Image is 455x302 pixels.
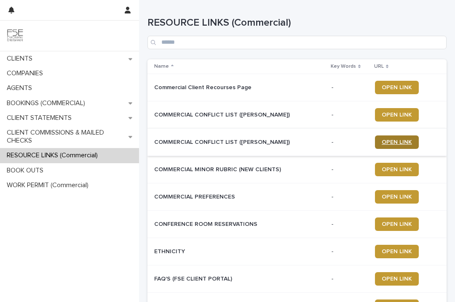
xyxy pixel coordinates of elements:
span: OPEN LINK [382,276,412,282]
p: BOOKINGS (COMMERCIAL) [3,99,92,107]
p: RESOURCE LINKS (Commercial) [3,151,104,159]
p: - [332,221,368,228]
tr: COMMERCIAL CONFLICT LIST ([PERSON_NAME])COMMERCIAL CONFLICT LIST ([PERSON_NAME]) -OPEN LINK [147,129,447,156]
p: CLIENT COMMISSIONS & MAILED CHECKS [3,129,128,145]
a: OPEN LINK [375,81,419,94]
span: OPEN LINK [382,167,412,172]
span: OPEN LINK [382,249,412,254]
p: - [332,111,368,119]
p: BOOK OUTS [3,167,50,175]
tr: COMMERCIAL PREFERENCESCOMMERCIAL PREFERENCES -OPEN LINK [147,183,447,211]
p: Commercial Client Recourses Page [154,82,253,91]
tr: ETHNICITYETHNICITY -OPEN LINK [147,238,447,265]
p: COMMERCIAL CONFLICT LIST ([PERSON_NAME]) [154,137,292,146]
p: COMMERCIAL PREFERENCES [154,192,237,201]
a: OPEN LINK [375,217,419,231]
tr: COMMERCIAL MINOR RUBRIC (NEW CLIENTS)COMMERCIAL MINOR RUBRIC (NEW CLIENTS) -OPEN LINK [147,156,447,183]
a: OPEN LINK [375,108,419,122]
p: CLIENT STATEMENTS [3,114,78,122]
p: - [332,166,368,173]
p: - [332,276,368,283]
tr: COMMERCIAL CONFLICT LIST ([PERSON_NAME])COMMERCIAL CONFLICT LIST ([PERSON_NAME]) -OPEN LINK [147,101,447,129]
p: CONFERENCE ROOM RESERVATIONS [154,219,259,228]
tr: CONFERENCE ROOM RESERVATIONSCONFERENCE ROOM RESERVATIONS -OPEN LINK [147,211,447,238]
p: URL [374,62,384,71]
span: OPEN LINK [382,221,412,227]
span: OPEN LINK [382,139,412,145]
a: OPEN LINK [375,135,419,149]
p: COMPANIES [3,69,50,77]
p: - [332,248,368,255]
a: OPEN LINK [375,163,419,176]
tr: Commercial Client Recourses PageCommercial Client Recourses Page -OPEN LINK [147,74,447,101]
a: OPEN LINK [375,272,419,286]
img: 9JgRvJ3ETPGCJDhvPVA5 [7,27,24,44]
p: ETHNICITY [154,246,187,255]
p: Key Words [331,62,356,71]
h1: RESOURCE LINKS (Commercial) [147,17,447,29]
span: OPEN LINK [382,194,412,200]
a: OPEN LINK [375,245,419,258]
p: FAQ'S (FSE CLIENT PORTAL) [154,274,234,283]
p: - [332,193,368,201]
p: Name [154,62,169,71]
p: CLIENTS [3,55,39,63]
p: - [332,139,368,146]
span: OPEN LINK [382,112,412,118]
p: - [332,84,368,91]
tr: FAQ'S (FSE CLIENT PORTAL)FAQ'S (FSE CLIENT PORTAL) -OPEN LINK [147,265,447,293]
p: WORK PERMIT (Commercial) [3,181,95,189]
p: AGENTS [3,84,39,92]
p: COMMERCIAL MINOR RUBRIC (NEW CLIENTS) [154,164,283,173]
a: OPEN LINK [375,190,419,204]
input: Search [147,36,447,49]
p: COMMERCIAL CONFLICT LIST ([PERSON_NAME]) [154,110,292,119]
span: OPEN LINK [382,85,412,90]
